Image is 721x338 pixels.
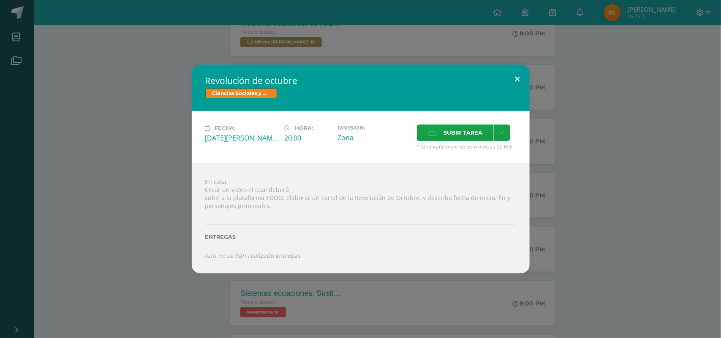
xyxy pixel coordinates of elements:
[205,88,277,98] span: Ciencias Sociales y Formación Ciudadana
[192,164,530,273] div: En casa Crear un video el cual deberá subir a la plataforma EDOO, elaborar un cartel de la Revolu...
[285,133,331,143] div: 20:00
[506,65,530,93] button: Close (Esc)
[215,125,236,131] span: Fecha:
[417,143,516,150] span: * El tamaño máximo permitido es 50 MB
[205,75,516,87] h2: Revolución de octubre
[205,234,516,240] label: Entregas
[205,133,278,143] div: [DATE][PERSON_NAME]
[205,251,301,260] i: Aún no se han realizado entregas
[337,124,410,131] label: División:
[295,125,313,131] span: Hora:
[337,133,410,142] div: Zona
[443,125,483,141] span: Subir tarea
